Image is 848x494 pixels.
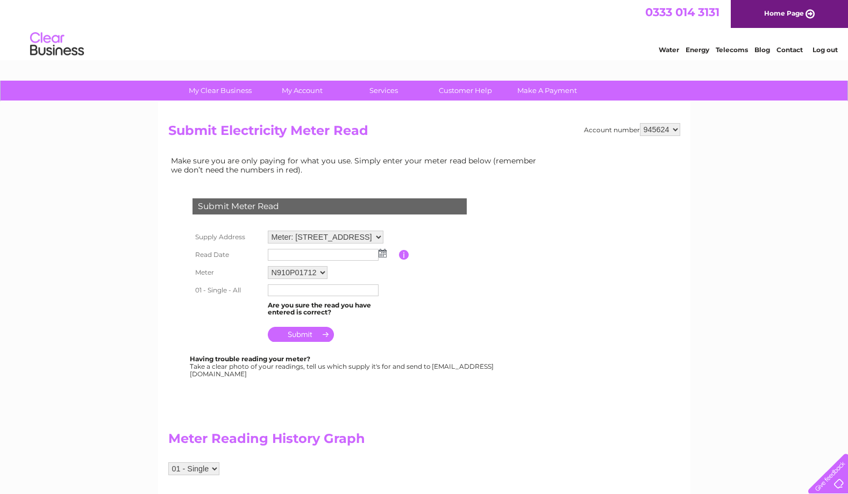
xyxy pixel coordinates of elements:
[168,154,545,176] td: Make sure you are only paying for what you use. Simply enter your meter read below (remember we d...
[190,263,265,282] th: Meter
[258,81,346,101] a: My Account
[399,250,409,260] input: Information
[339,81,428,101] a: Services
[193,198,467,214] div: Submit Meter Read
[168,431,545,452] h2: Meter Reading History Graph
[754,46,770,54] a: Blog
[659,46,679,54] a: Water
[170,6,679,52] div: Clear Business is a trading name of Verastar Limited (registered in [GEOGRAPHIC_DATA] No. 3667643...
[268,327,334,342] input: Submit
[190,228,265,246] th: Supply Address
[686,46,709,54] a: Energy
[190,282,265,299] th: 01 - Single - All
[379,249,387,257] img: ...
[176,81,265,101] a: My Clear Business
[776,46,803,54] a: Contact
[265,299,399,319] td: Are you sure the read you have entered is correct?
[190,246,265,263] th: Read Date
[30,28,84,61] img: logo.png
[645,5,719,19] a: 0333 014 3131
[168,123,680,144] h2: Submit Electricity Meter Read
[190,355,495,377] div: Take a clear photo of your readings, tell us which supply it's for and send to [EMAIL_ADDRESS][DO...
[813,46,838,54] a: Log out
[503,81,592,101] a: Make A Payment
[421,81,510,101] a: Customer Help
[190,355,310,363] b: Having trouble reading your meter?
[584,123,680,136] div: Account number
[716,46,748,54] a: Telecoms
